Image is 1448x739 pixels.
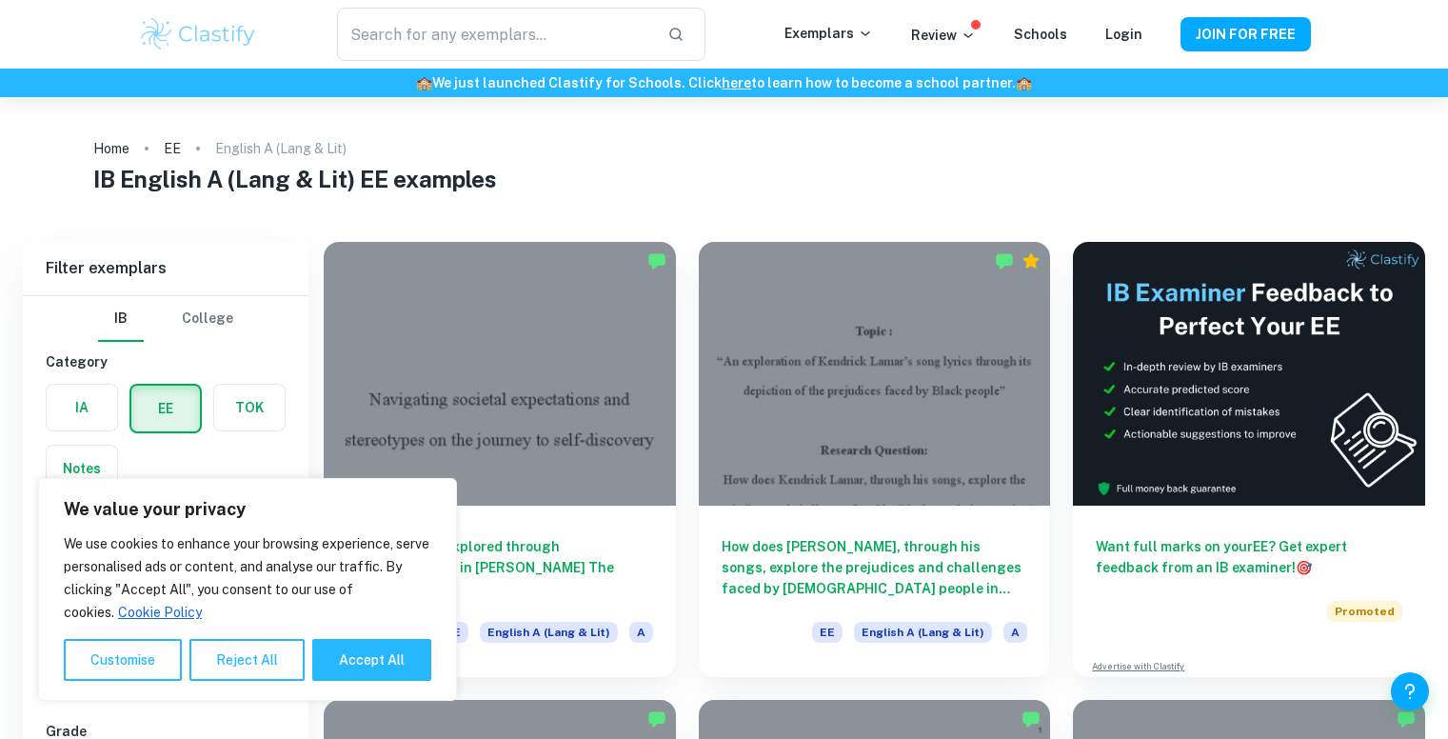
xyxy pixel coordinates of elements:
button: Notes [47,446,117,491]
span: A [1003,622,1027,643]
h6: How is identity explored through [PERSON_NAME] in [PERSON_NAME] The Leavers? [347,536,653,599]
img: Marked [1022,709,1041,729]
button: IB [98,296,144,342]
div: We value your privacy [38,478,457,701]
h6: Filter exemplars [23,242,308,295]
p: We use cookies to enhance your browsing experience, serve personalised ads or content, and analys... [64,532,431,624]
p: Review [911,25,976,46]
button: Help and Feedback [1391,672,1429,710]
span: English A (Lang & Lit) [480,622,618,643]
a: Want full marks on yourEE? Get expert feedback from an IB examiner!PromotedAdvertise with Clastify [1073,242,1425,677]
button: College [182,296,233,342]
img: Marked [647,709,666,729]
a: Advertise with Clastify [1092,660,1184,673]
span: 🎯 [1296,560,1312,575]
span: 🏫 [416,75,432,90]
h1: IB English A (Lang & Lit) EE examples [93,162,1356,196]
a: EE [164,135,181,162]
img: Marked [1397,709,1416,729]
button: Customise [64,639,182,681]
div: Filter type choice [98,296,233,342]
input: Search for any exemplars... [337,8,651,61]
h6: We just launched Clastify for Schools. Click to learn how to become a school partner. [4,72,1444,93]
img: Thumbnail [1073,242,1425,506]
p: English A (Lang & Lit) [215,138,347,159]
button: Accept All [312,639,431,681]
img: Marked [995,251,1014,270]
p: Exemplars [784,23,873,44]
a: Home [93,135,129,162]
h6: Want full marks on your EE ? Get expert feedback from an IB examiner! [1096,536,1402,578]
a: here [722,75,751,90]
a: Cookie Policy [117,604,203,621]
button: EE [131,386,200,431]
a: How is identity explored through [PERSON_NAME] in [PERSON_NAME] The Leavers?EEEnglish A (Lang & L... [324,242,676,677]
p: We value your privacy [64,498,431,521]
a: How does [PERSON_NAME], through his songs, explore the prejudices and challenges faced by [DEMOGR... [699,242,1051,677]
span: A [629,622,653,643]
h6: Category [46,351,286,372]
span: English A (Lang & Lit) [854,622,992,643]
a: Schools [1014,27,1067,42]
a: Login [1105,27,1142,42]
img: Clastify logo [138,15,259,53]
img: Marked [647,251,666,270]
div: Premium [1022,251,1041,270]
button: IA [47,385,117,430]
button: JOIN FOR FREE [1180,17,1311,51]
h6: How does [PERSON_NAME], through his songs, explore the prejudices and challenges faced by [DEMOGR... [722,536,1028,599]
span: 🏫 [1016,75,1032,90]
span: EE [812,622,843,643]
button: TOK [214,385,285,430]
span: Promoted [1327,601,1402,622]
button: Reject All [189,639,305,681]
